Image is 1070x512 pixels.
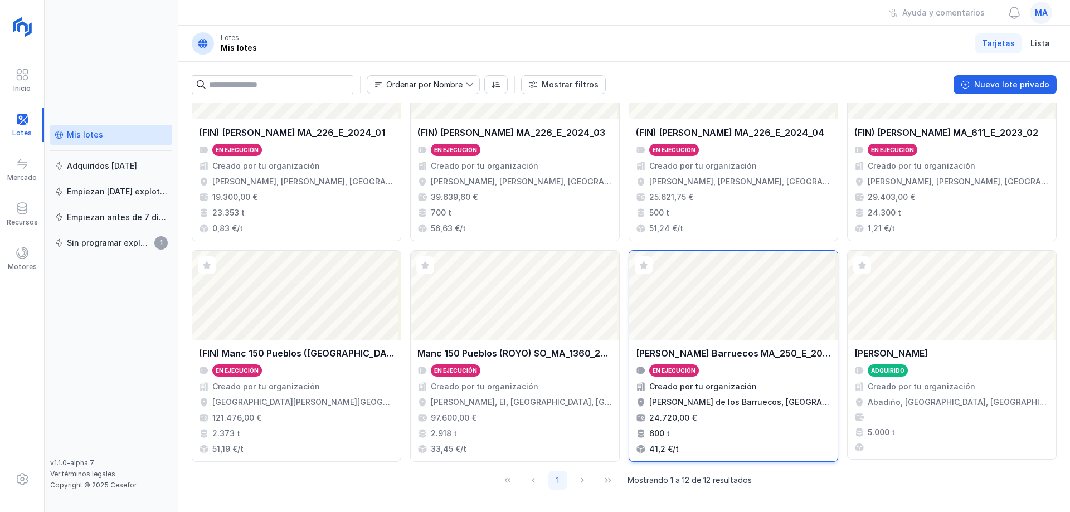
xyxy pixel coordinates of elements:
[212,443,244,455] div: 51,19 €/t
[847,30,1057,241] a: (FIN) [PERSON_NAME] MA_611_E_2023_02En ejecuciónCreado por tu organización[PERSON_NAME], [PERSON_...
[548,471,567,490] button: Page 1
[367,76,466,94] span: Nombre
[636,126,824,139] div: (FIN) [PERSON_NAME] MA_226_E_2024_04
[212,207,245,218] div: 23.353 t
[410,250,620,462] a: Manc 150 Pueblos (ROYO) SO_MA_1360_2024En ejecuciónCreado por tu organización[PERSON_NAME], El, [...
[868,160,975,172] div: Creado por tu organización
[67,237,151,248] div: Sin programar explotación
[1030,38,1050,49] span: Lista
[212,428,240,439] div: 2.373 t
[212,381,320,392] div: Creado por tu organización
[50,233,172,253] a: Sin programar explotación1
[847,250,1057,462] a: [PERSON_NAME]AdquiridoCreado por tu organizaciónAbadiño, [GEOGRAPHIC_DATA], [GEOGRAPHIC_DATA][PER...
[653,146,695,154] div: En ejecución
[8,13,36,41] img: logoRight.svg
[629,30,838,241] a: (FIN) [PERSON_NAME] MA_226_E_2024_04En ejecuciónCreado por tu organización[PERSON_NAME], [PERSON_...
[212,412,261,423] div: 121.476,00 €
[431,428,457,439] div: 2.918 t
[982,38,1015,49] span: Tarjetas
[431,412,476,423] div: 97.600,00 €
[216,146,259,154] div: En ejecución
[431,381,538,392] div: Creado por tu organización
[212,160,320,172] div: Creado por tu organización
[974,79,1049,90] div: Nuevo lote privado
[653,367,695,374] div: En ejecución
[13,84,31,93] div: Inicio
[868,427,895,438] div: 5.000 t
[67,129,103,140] div: Mis lotes
[868,381,975,392] div: Creado por tu organización
[649,381,757,392] div: Creado por tu organización
[431,192,478,203] div: 39.639,60 €
[431,443,466,455] div: 33,45 €/t
[871,146,914,154] div: En ejecución
[431,176,612,187] div: [PERSON_NAME], [PERSON_NAME], [GEOGRAPHIC_DATA], [GEOGRAPHIC_DATA]
[386,81,463,89] div: Ordenar por Nombre
[154,236,168,250] span: 1
[629,250,838,462] a: [PERSON_NAME] Barruecos MA_250_E_2025_02En ejecuciónCreado por tu organización[PERSON_NAME] de lo...
[50,481,172,490] div: Copyright © 2025 Cesefor
[868,223,895,234] div: 1,21 €/t
[649,412,697,423] div: 24.720,00 €
[954,75,1057,94] button: Nuevo lote privado
[649,223,683,234] div: 51,24 €/t
[192,30,401,241] a: (FIN) [PERSON_NAME] MA_226_E_2024_01En ejecuciónCreado por tu organización[PERSON_NAME], [PERSON_...
[212,397,394,408] div: [GEOGRAPHIC_DATA][PERSON_NAME][GEOGRAPHIC_DATA], [GEOGRAPHIC_DATA], [GEOGRAPHIC_DATA]
[212,223,243,234] div: 0,83 €/t
[417,347,612,360] div: Manc 150 Pueblos (ROYO) SO_MA_1360_2024
[8,262,37,271] div: Motores
[854,347,928,360] div: [PERSON_NAME]
[434,367,477,374] div: En ejecución
[868,192,915,203] div: 29.403,00 €
[50,207,172,227] a: Empiezan antes de 7 días
[1035,7,1048,18] span: ma
[50,156,172,176] a: Adquiridos [DATE]
[67,160,137,172] div: Adquiridos [DATE]
[50,470,115,478] a: Ver términos legales
[434,146,477,154] div: En ejecución
[221,33,239,42] div: Lotes
[975,33,1022,53] a: Tarjetas
[636,347,831,360] div: [PERSON_NAME] Barruecos MA_250_E_2025_02
[67,212,168,223] div: Empiezan antes de 7 días
[7,218,38,227] div: Recursos
[868,397,1049,408] div: Abadiño, [GEOGRAPHIC_DATA], [GEOGRAPHIC_DATA][PERSON_NAME], [GEOGRAPHIC_DATA]
[871,367,904,374] div: Adquirido
[649,176,831,187] div: [PERSON_NAME], [PERSON_NAME], [GEOGRAPHIC_DATA], [GEOGRAPHIC_DATA]
[431,160,538,172] div: Creado por tu organización
[50,182,172,202] a: Empiezan [DATE] explotación
[199,126,385,139] div: (FIN) [PERSON_NAME] MA_226_E_2024_01
[67,186,168,197] div: Empiezan [DATE] explotación
[649,397,831,408] div: [PERSON_NAME] de los Barruecos, [GEOGRAPHIC_DATA], [GEOGRAPHIC_DATA], [GEOGRAPHIC_DATA]
[50,125,172,145] a: Mis lotes
[649,207,669,218] div: 500 t
[431,207,451,218] div: 700 t
[854,126,1038,139] div: (FIN) [PERSON_NAME] MA_611_E_2023_02
[417,126,605,139] div: (FIN) [PERSON_NAME] MA_226_E_2024_03
[902,7,985,18] div: Ayuda y comentarios
[649,428,670,439] div: 600 t
[1024,33,1057,53] a: Lista
[882,3,992,22] button: Ayuda y comentarios
[216,367,259,374] div: En ejecución
[7,173,37,182] div: Mercado
[649,192,693,203] div: 25.621,75 €
[410,30,620,241] a: (FIN) [PERSON_NAME] MA_226_E_2024_03En ejecuciónCreado por tu organización[PERSON_NAME], [PERSON_...
[212,192,257,203] div: 19.300,00 €
[649,443,679,455] div: 41,2 €/t
[542,79,599,90] div: Mostrar filtros
[212,176,394,187] div: [PERSON_NAME], [PERSON_NAME], [GEOGRAPHIC_DATA], [GEOGRAPHIC_DATA]
[221,42,257,53] div: Mis lotes
[199,347,394,360] div: (FIN) Manc 150 Pueblos ([GEOGRAPHIC_DATA]) SO_MAD_1186_2024
[628,475,752,486] span: Mostrando 1 a 12 de 12 resultados
[868,176,1049,187] div: [PERSON_NAME], [PERSON_NAME], [GEOGRAPHIC_DATA], [GEOGRAPHIC_DATA]
[431,223,466,234] div: 56,63 €/t
[192,250,401,462] a: (FIN) Manc 150 Pueblos ([GEOGRAPHIC_DATA]) SO_MAD_1186_2024En ejecuciónCreado por tu organización...
[521,75,606,94] button: Mostrar filtros
[431,397,612,408] div: [PERSON_NAME], El, [GEOGRAPHIC_DATA], [GEOGRAPHIC_DATA], [GEOGRAPHIC_DATA]
[868,207,901,218] div: 24.300 t
[50,459,172,467] div: v1.1.0-alpha.7
[649,160,757,172] div: Creado por tu organización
